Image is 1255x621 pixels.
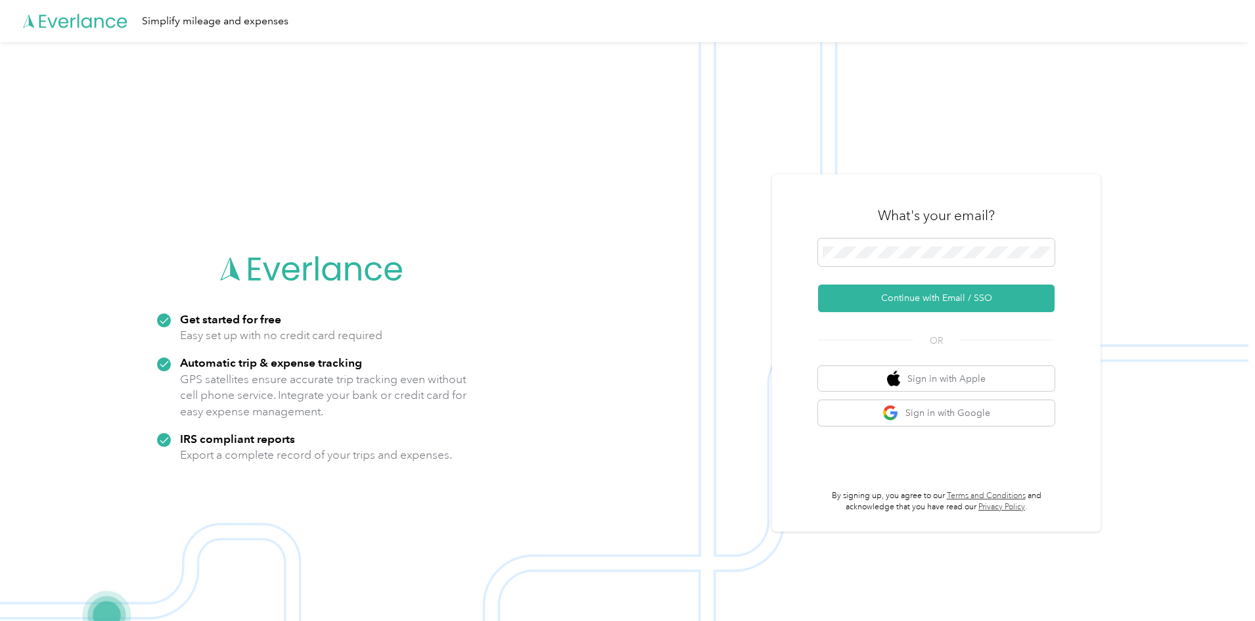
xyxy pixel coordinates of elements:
strong: IRS compliant reports [180,432,295,446]
button: apple logoSign in with Apple [818,366,1055,392]
p: Export a complete record of your trips and expenses. [180,447,452,463]
p: Easy set up with no credit card required [180,327,382,344]
div: Simplify mileage and expenses [142,13,288,30]
strong: Automatic trip & expense tracking [180,356,362,369]
span: OR [913,334,959,348]
img: google logo [882,405,899,421]
img: apple logo [887,371,900,387]
p: GPS satellites ensure accurate trip tracking even without cell phone service. Integrate your bank... [180,371,467,420]
button: google logoSign in with Google [818,400,1055,426]
a: Privacy Policy [978,502,1025,512]
p: By signing up, you agree to our and acknowledge that you have read our . [818,490,1055,513]
button: Continue with Email / SSO [818,285,1055,312]
a: Terms and Conditions [947,491,1026,501]
h3: What's your email? [878,206,995,225]
strong: Get started for free [180,312,281,326]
